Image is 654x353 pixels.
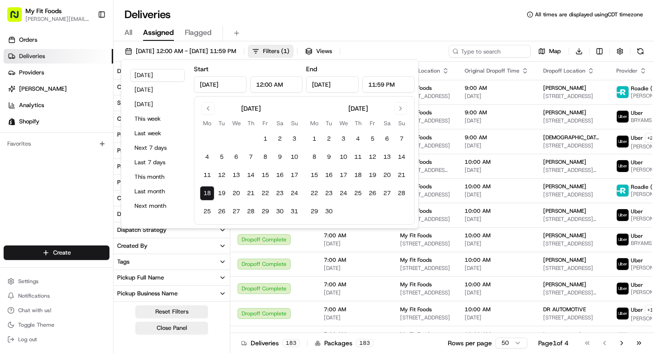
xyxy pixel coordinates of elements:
button: 7 [243,150,258,164]
div: Favorites [4,137,109,151]
div: Page 1 of 4 [538,338,569,348]
button: 14 [243,168,258,182]
button: 19 [214,186,229,201]
button: [PERSON_NAME][EMAIL_ADDRESS][DOMAIN_NAME] [25,15,90,23]
button: Last 7 days [130,156,185,169]
button: 27 [380,186,394,201]
span: [PERSON_NAME] [543,84,586,92]
span: 7:00 AM [324,232,386,239]
th: Sunday [287,118,302,128]
span: Uber [631,159,643,166]
span: [PERSON_NAME] [543,158,586,166]
span: [PERSON_NAME] [543,256,586,264]
span: [STREET_ADDRESS] [543,142,602,149]
th: Friday [365,118,380,128]
span: [DATE] [324,314,386,321]
span: Flagged [185,27,212,38]
button: 20 [229,186,243,201]
button: 22 [307,186,322,201]
button: 27 [229,204,243,219]
p: Welcome 👋 [9,36,165,51]
button: 13 [229,168,243,182]
button: 17 [287,168,302,182]
div: Provider Name [117,178,157,186]
button: Go to next month [394,102,407,115]
span: [DATE] [465,314,529,321]
button: 23 [272,186,287,201]
button: 10 [287,150,302,164]
button: 14 [394,150,409,164]
button: 10 [336,150,351,164]
button: 28 [394,186,409,201]
span: 10:00 AM [465,256,529,264]
button: Country [114,111,230,127]
button: Courier Name [114,191,230,206]
label: End [306,65,317,73]
div: Start new chat [31,87,149,96]
button: [DATE] [130,98,185,111]
a: 📗Knowledge Base [5,128,73,144]
span: [DATE] [324,289,386,296]
span: Views [316,47,332,55]
button: 2 [322,132,336,146]
button: My Fit Foods[PERSON_NAME][EMAIL_ADDRESS][DOMAIN_NAME] [4,4,94,25]
div: 📗 [9,132,16,140]
span: Uber [631,306,643,314]
button: 9 [272,150,287,164]
span: [STREET_ADDRESS] [400,240,450,247]
button: 8 [307,150,322,164]
span: [DATE] [465,167,529,174]
span: My Fit Foods [25,6,62,15]
span: Chat with us! [18,307,51,314]
span: My Fit Foods [400,256,432,264]
div: Deliveries [241,338,300,348]
div: Driving Distance [117,210,161,218]
span: Orders [19,36,37,44]
span: [DATE] [465,142,529,149]
button: 24 [287,186,302,201]
a: Providers [4,65,113,80]
span: [STREET_ADDRESS][PERSON_NAME] [543,216,602,223]
button: 26 [365,186,380,201]
div: Courier Name [117,194,154,202]
span: My Fit Foods [400,281,432,288]
span: [PERSON_NAME] [19,85,67,93]
button: 6 [229,150,243,164]
img: uber-new-logo.jpeg [617,283,629,294]
div: [DATE] [241,104,261,113]
button: Toggle Theme [4,319,109,331]
button: Package Tags [114,159,230,174]
img: uber-new-logo.jpeg [617,136,629,147]
span: My Fit Foods [400,232,432,239]
div: Tags [117,258,129,266]
span: [STREET_ADDRESS] [400,265,450,272]
button: 25 [351,186,365,201]
input: Time [250,76,303,93]
a: 💻API Documentation [73,128,149,144]
span: 9:00 AM [465,109,529,116]
span: 10:00 AM [465,158,529,166]
span: [DATE] [465,240,529,247]
span: Knowledge Base [18,132,69,141]
div: Dispatch Strategy [117,226,167,234]
button: Dispatch Strategy [114,222,230,238]
span: Map [549,47,561,55]
button: Log out [4,333,109,346]
th: Sunday [394,118,409,128]
span: [DATE] [465,93,529,100]
button: Reset Filters [135,305,208,318]
span: [STREET_ADDRESS] [543,191,602,198]
button: 16 [322,168,336,182]
span: [STREET_ADDRESS] [543,240,602,247]
button: Last month [130,185,185,198]
span: [STREET_ADDRESS] [543,117,602,124]
div: Package Requirements [117,147,178,155]
span: 7:00 AM [324,331,386,338]
img: uber-new-logo.jpeg [617,209,629,221]
span: 10:00 AM [465,183,529,190]
a: Analytics [4,98,113,113]
span: ( 1 ) [281,47,289,55]
div: Created By [117,242,148,250]
span: [PERSON_NAME] [543,207,586,215]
